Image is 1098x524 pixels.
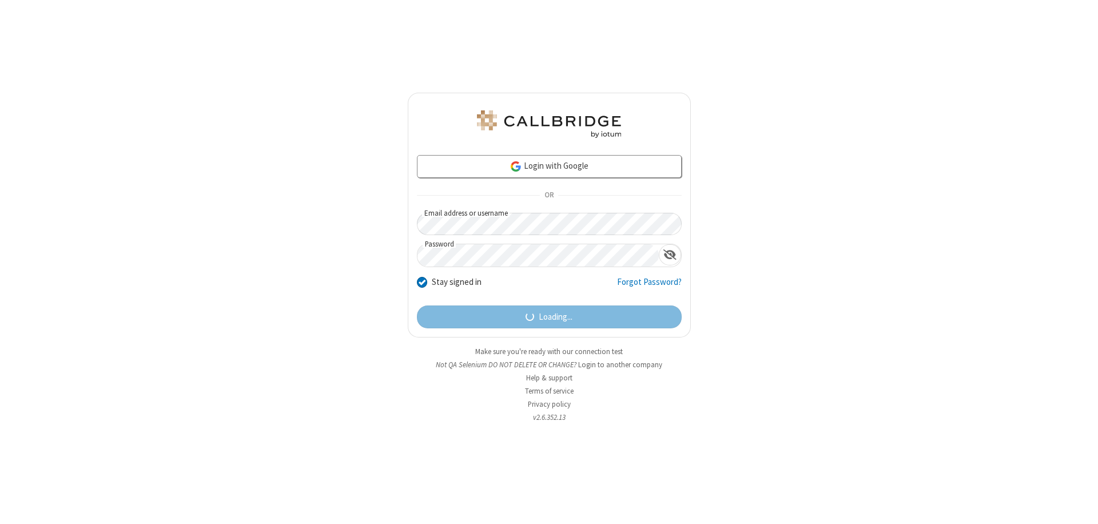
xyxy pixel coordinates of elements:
a: Make sure you're ready with our connection test [475,347,623,356]
input: Email address or username [417,213,682,235]
a: Terms of service [525,386,574,396]
input: Password [417,244,659,267]
button: Loading... [417,305,682,328]
li: v2.6.352.13 [408,412,691,423]
img: google-icon.png [510,160,522,173]
a: Login with Google [417,155,682,178]
li: Not QA Selenium DO NOT DELETE OR CHANGE? [408,359,691,370]
img: QA Selenium DO NOT DELETE OR CHANGE [475,110,623,138]
a: Help & support [526,373,572,383]
button: Login to another company [578,359,662,370]
a: Forgot Password? [617,276,682,297]
label: Stay signed in [432,276,482,289]
iframe: Chat [1069,494,1089,516]
span: Loading... [539,311,572,324]
div: Show password [659,244,681,265]
a: Privacy policy [528,399,571,409]
span: OR [540,188,558,204]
